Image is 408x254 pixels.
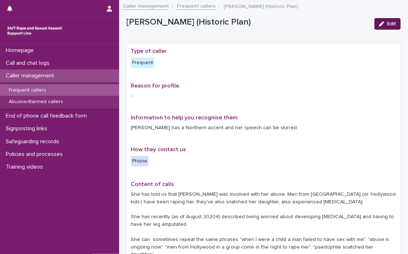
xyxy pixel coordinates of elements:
button: Edit [374,18,401,30]
span: Content of calls [131,181,174,187]
p: Policies and processes [3,151,69,158]
span: Edit [387,21,396,26]
div: Phone [131,156,149,166]
p: Signposting links [3,125,53,132]
p: Call and chat logs [3,60,55,67]
p: Abusive/Banned callers [3,99,69,105]
span: How they contact us [131,147,186,152]
p: [PERSON_NAME] (Historic Plan) [126,17,369,27]
p: [PERSON_NAME] has a Northern accent and her speech can be slurred. [131,124,396,132]
a: Frequent callers [177,1,216,10]
p: End of phone call feedback form [3,113,93,119]
p: [PERSON_NAME] (Historic Plan) [223,2,298,10]
div: Frequent [131,58,155,68]
img: rhQMoQhaT3yELyF149Cw [6,24,64,38]
span: Type of caller [131,48,167,54]
p: Safeguarding records [3,138,65,145]
span: Reason for profile [131,83,179,89]
p: Training videos [3,164,49,170]
span: Information to help you recognise them [131,115,238,120]
p: Homepage [3,47,39,54]
p: Caller management [3,72,60,79]
a: Caller management [123,1,169,10]
p: Frequent callers [3,87,52,93]
p: - [131,92,396,100]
